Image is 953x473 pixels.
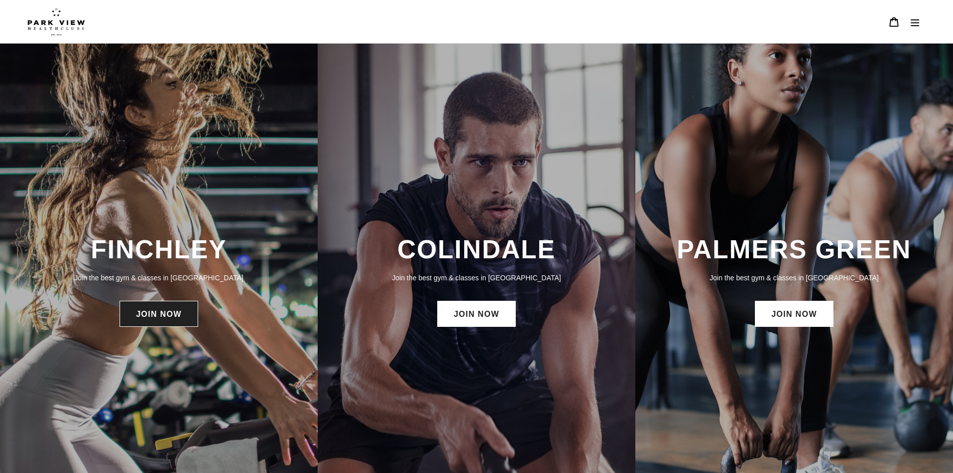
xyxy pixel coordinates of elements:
[10,234,308,265] h3: FINCHLEY
[645,234,943,265] h3: PALMERS GREEN
[645,272,943,283] p: Join the best gym & classes in [GEOGRAPHIC_DATA]
[755,301,833,327] a: JOIN NOW: Palmers Green Membership
[120,301,198,327] a: JOIN NOW: Finchley Membership
[904,11,925,33] button: Menu
[328,234,625,265] h3: COLINDALE
[437,301,516,327] a: JOIN NOW: Colindale Membership
[10,272,308,283] p: Join the best gym & classes in [GEOGRAPHIC_DATA]
[328,272,625,283] p: Join the best gym & classes in [GEOGRAPHIC_DATA]
[28,8,85,36] img: Park view health clubs is a gym near you.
